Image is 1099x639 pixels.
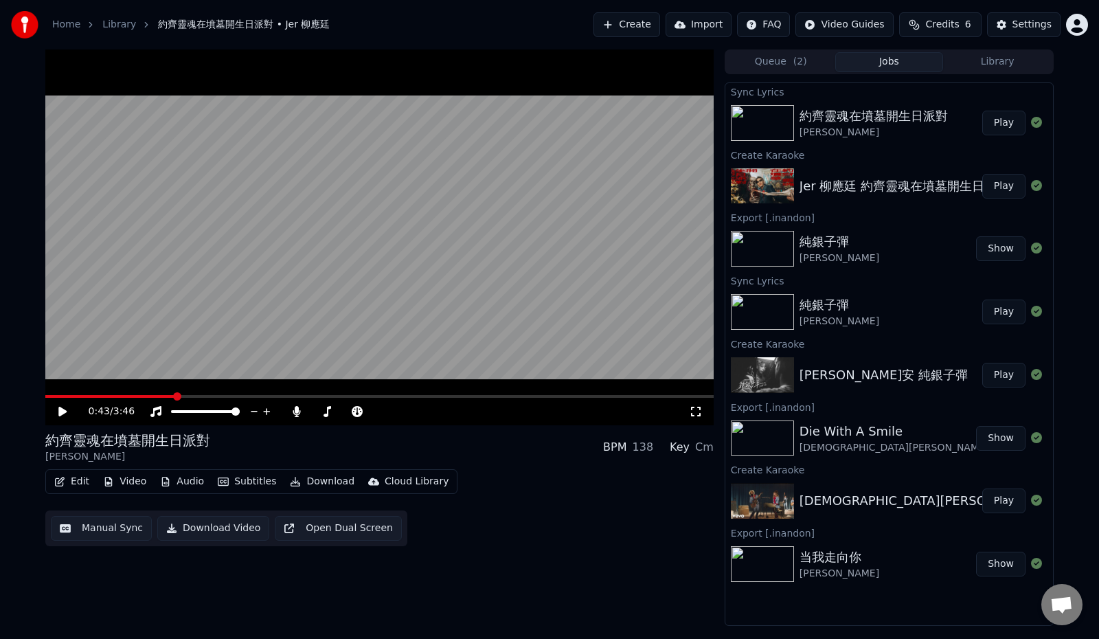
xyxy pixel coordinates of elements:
[965,18,971,32] span: 6
[102,18,136,32] a: Library
[155,472,209,491] button: Audio
[800,106,948,126] div: 約齊靈魂在墳墓開生日派對
[275,516,402,541] button: Open Dual Screen
[725,83,1053,100] div: Sync Lyrics
[976,236,1026,261] button: Show
[45,431,210,450] div: 約齊靈魂在墳墓開生日派對
[943,52,1052,72] button: Library
[982,111,1026,135] button: Play
[89,405,122,418] div: /
[1012,18,1052,32] div: Settings
[800,251,879,265] div: [PERSON_NAME]
[982,174,1026,199] button: Play
[113,405,135,418] span: 3:46
[51,516,152,541] button: Manual Sync
[800,315,879,328] div: [PERSON_NAME]
[727,52,835,72] button: Queue
[725,335,1053,352] div: Create Karaoke
[695,439,714,456] div: Cm
[793,55,807,69] span: ( 2 )
[800,177,1009,196] div: Jer 柳應廷 約齊靈魂在墳墓開生日派對
[158,18,330,32] span: 約齊靈魂在墳墓開生日派對 • Jer 柳應廷
[976,426,1026,451] button: Show
[800,126,948,139] div: [PERSON_NAME]
[925,18,959,32] span: Credits
[603,439,626,456] div: BPM
[1041,584,1083,625] a: Open chat
[670,439,690,456] div: Key
[725,272,1053,289] div: Sync Lyrics
[835,52,944,72] button: Jobs
[725,399,1053,415] div: Export [.inandon]
[800,366,968,385] div: [PERSON_NAME]安 純銀子彈
[800,567,879,581] div: [PERSON_NAME]
[385,475,449,489] div: Cloud Library
[795,12,893,37] button: Video Guides
[800,441,1080,455] div: [DEMOGRAPHIC_DATA][PERSON_NAME] • [PERSON_NAME]
[737,12,790,37] button: FAQ
[725,209,1053,225] div: Export [.inandon]
[800,548,879,567] div: 当我走向你
[987,12,1061,37] button: Settings
[633,439,654,456] div: 138
[89,405,110,418] span: 0:43
[666,12,732,37] button: Import
[725,146,1053,163] div: Create Karaoke
[212,472,282,491] button: Subtitles
[49,472,95,491] button: Edit
[45,450,210,464] div: [PERSON_NAME]
[593,12,660,37] button: Create
[800,295,879,315] div: 純銀子彈
[800,422,1080,441] div: Die With A Smile
[98,472,152,491] button: Video
[982,489,1026,513] button: Play
[725,524,1053,541] div: Export [.inandon]
[157,516,269,541] button: Download Video
[52,18,330,32] nav: breadcrumb
[982,363,1026,388] button: Play
[899,12,982,37] button: Credits6
[800,232,879,251] div: 純銀子彈
[11,11,38,38] img: youka
[725,461,1053,478] div: Create Karaoke
[52,18,80,32] a: Home
[976,552,1026,576] button: Show
[982,300,1026,324] button: Play
[284,472,360,491] button: Download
